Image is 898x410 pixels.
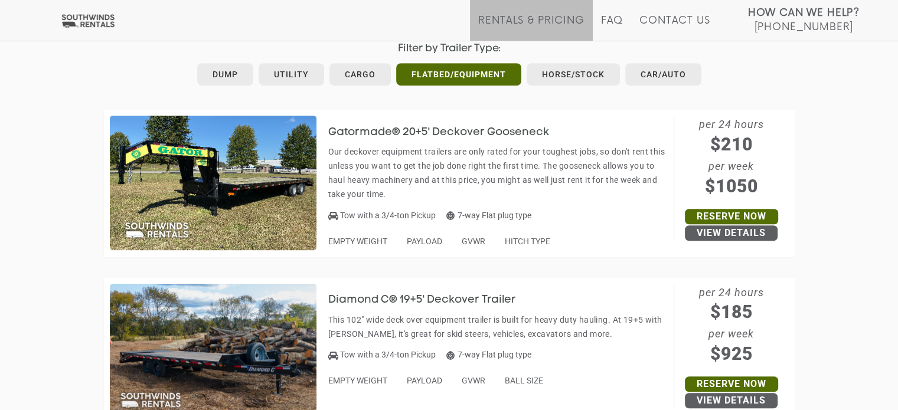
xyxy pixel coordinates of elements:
[328,127,567,136] a: Gatormade® 20+5' Deckover Gooseneck
[407,376,442,385] span: PAYLOAD
[328,127,567,139] h3: Gatormade® 20+5' Deckover Gooseneck
[685,225,778,241] a: View Details
[639,15,710,41] a: Contact Us
[478,15,584,41] a: Rentals & Pricing
[462,376,485,385] span: GVWR
[340,211,436,220] span: Tow with a 3/4-ton Pickup
[328,237,387,246] span: EMPTY WEIGHT
[748,7,860,19] strong: How Can We Help?
[329,63,391,86] a: Cargo
[328,294,534,306] h3: Diamond C® 19+5' Deckover Trailer
[685,376,778,392] a: Reserve Now
[328,145,668,201] p: Our deckover equipment trailers are only rated for your toughest jobs, so don't rent this unless ...
[396,63,521,86] a: Flatbed/Equipment
[685,393,778,408] a: View Details
[328,313,668,341] p: This 102" wide deck over equipment trailer is built for heavy duty hauling. At 19+5 with [PERSON_...
[748,6,860,32] a: How Can We Help? [PHONE_NUMBER]
[407,237,442,246] span: PAYLOAD
[328,376,387,385] span: EMPTY WEIGHT
[446,211,531,220] span: 7-way Flat plug type
[259,63,324,86] a: Utility
[674,116,789,199] span: per 24 hours per week
[674,340,789,367] span: $925
[674,299,789,325] span: $185
[527,63,620,86] a: Horse/Stock
[674,173,789,199] span: $1050
[328,295,534,304] a: Diamond C® 19+5' Deckover Trailer
[505,376,543,385] span: BALL SIZE
[625,63,701,86] a: Car/Auto
[197,63,253,86] a: Dump
[462,237,485,246] span: GVWR
[110,116,316,250] img: SW012 - Gatormade 20+5' Deckover Gooseneck
[104,43,795,54] h4: Filter by Trailer Type:
[674,284,789,368] span: per 24 hours per week
[674,131,789,158] span: $210
[340,350,436,359] span: Tow with a 3/4-ton Pickup
[505,237,550,246] span: HITCH TYPE
[685,209,778,224] a: Reserve Now
[754,21,853,33] span: [PHONE_NUMBER]
[446,350,531,359] span: 7-way Flat plug type
[601,15,623,41] a: FAQ
[59,14,117,28] img: Southwinds Rentals Logo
